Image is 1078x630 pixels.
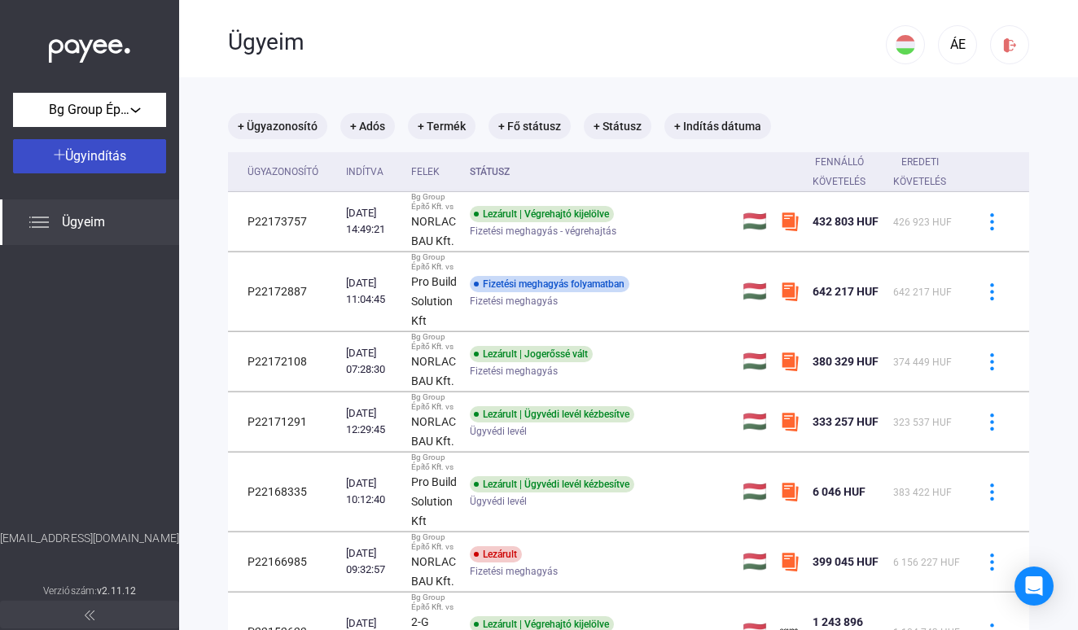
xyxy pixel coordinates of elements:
img: szamlazzhu-mini [780,482,800,501]
div: Felek [411,162,440,182]
span: 374 449 HUF [893,357,952,368]
span: Fizetési meghagyás [470,361,558,381]
strong: NORLAC BAU Kft. [411,555,456,588]
strong: NORLAC BAU Kft. [411,355,456,387]
div: Felek [411,162,457,182]
div: [DATE] 09:32:57 [346,545,398,578]
mat-chip: + Fő státusz [489,113,571,139]
td: P22172887 [228,252,340,331]
img: list.svg [29,212,49,232]
div: Ügyazonosító [248,162,333,182]
div: Bg Group Építő Kft. vs [411,453,457,472]
span: Ügyvédi levél [470,422,527,441]
img: szamlazzhu-mini [780,282,800,301]
span: Ügyindítás [65,148,126,164]
span: 380 329 HUF [813,355,879,368]
span: Ügyeim [62,212,105,232]
span: Bg Group Építő Kft. [49,100,130,120]
img: more-blue [984,283,1001,300]
div: Bg Group Építő Kft. vs [411,392,457,412]
div: Lezárult | Ügyvédi levél kézbesítve [470,476,634,492]
div: [DATE] 12:29:45 [346,405,398,438]
span: 383 422 HUF [893,487,952,498]
span: 333 257 HUF [813,415,879,428]
td: 🇭🇺 [736,532,773,592]
button: Bg Group Építő Kft. [13,93,166,127]
button: ÁE [938,25,977,64]
div: Bg Group Építő Kft. vs [411,332,457,352]
button: more-blue [975,274,1009,308]
span: 426 923 HUF [893,217,952,228]
strong: Pro Build Solution Kft [411,275,457,327]
img: szamlazzhu-mini [780,412,800,431]
div: Ügyazonosító [248,162,318,182]
span: Fizetési meghagyás [470,291,558,311]
mat-chip: + Státusz [584,113,651,139]
img: more-blue [984,553,1001,571]
td: P22172108 [228,332,340,392]
td: P22166985 [228,532,340,592]
td: 🇭🇺 [736,332,773,392]
div: [DATE] 11:04:45 [346,275,398,308]
div: Bg Group Építő Kft. vs [411,532,457,552]
img: szamlazzhu-mini [780,352,800,371]
div: Eredeti követelés [893,152,961,191]
div: Lezárult | Jogerőssé vált [470,346,593,362]
td: P22168335 [228,453,340,532]
div: Open Intercom Messenger [1014,567,1054,606]
img: more-blue [984,483,1001,501]
mat-chip: + Termék [408,113,475,139]
div: Bg Group Építő Kft. vs [411,252,457,272]
th: Státusz [463,152,736,192]
div: [DATE] 07:28:30 [346,345,398,378]
span: 642 217 HUF [893,287,952,298]
img: more-blue [984,213,1001,230]
td: P22173757 [228,192,340,252]
button: more-blue [975,405,1009,439]
strong: v2.11.12 [97,585,136,597]
img: logout-red [1001,37,1019,54]
mat-chip: + Adós [340,113,395,139]
strong: NORLAC BAU Kft. [411,415,456,448]
img: more-blue [984,353,1001,370]
span: Fizetési meghagyás [470,562,558,581]
button: logout-red [990,25,1029,64]
img: szamlazzhu-mini [780,552,800,571]
img: arrow-double-left-grey.svg [85,610,94,620]
div: [DATE] 10:12:40 [346,475,398,508]
span: Fizetési meghagyás - végrehajtás [470,221,616,241]
button: more-blue [975,475,1009,509]
button: more-blue [975,344,1009,378]
td: 🇭🇺 [736,192,773,252]
div: Fennálló követelés [813,152,880,191]
div: Ügyeim [228,28,886,56]
strong: Pro Build Solution Kft [411,475,457,527]
img: more-blue [984,413,1001,431]
div: Lezárult | Ügyvédi levél kézbesítve [470,406,634,422]
button: more-blue [975,204,1009,238]
td: P22171291 [228,392,340,452]
span: Ügyvédi levél [470,492,527,511]
span: 6 046 HUF [813,485,865,498]
td: 🇭🇺 [736,252,773,331]
span: 323 537 HUF [893,417,952,428]
div: Indítva [346,162,383,182]
td: 🇭🇺 [736,453,773,532]
img: HU [896,35,915,55]
mat-chip: + Ügyazonosító [228,113,327,139]
img: plus-white.svg [54,149,65,160]
div: Bg Group Építő Kft. vs [411,593,457,612]
td: 🇭🇺 [736,392,773,452]
img: white-payee-white-dot.svg [49,30,130,63]
div: Lezárult [470,546,522,562]
span: 432 803 HUF [813,215,879,228]
span: 642 217 HUF [813,285,879,298]
span: 6 156 227 HUF [893,557,960,568]
div: Bg Group Építő Kft. vs [411,192,457,212]
div: Fennálló követelés [813,152,865,191]
div: Lezárult | Végrehajtó kijelölve [470,206,614,222]
img: szamlazzhu-mini [780,212,800,231]
button: HU [886,25,925,64]
strong: NORLAC BAU Kft. [411,215,456,247]
div: Fizetési meghagyás folyamatban [470,276,629,292]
